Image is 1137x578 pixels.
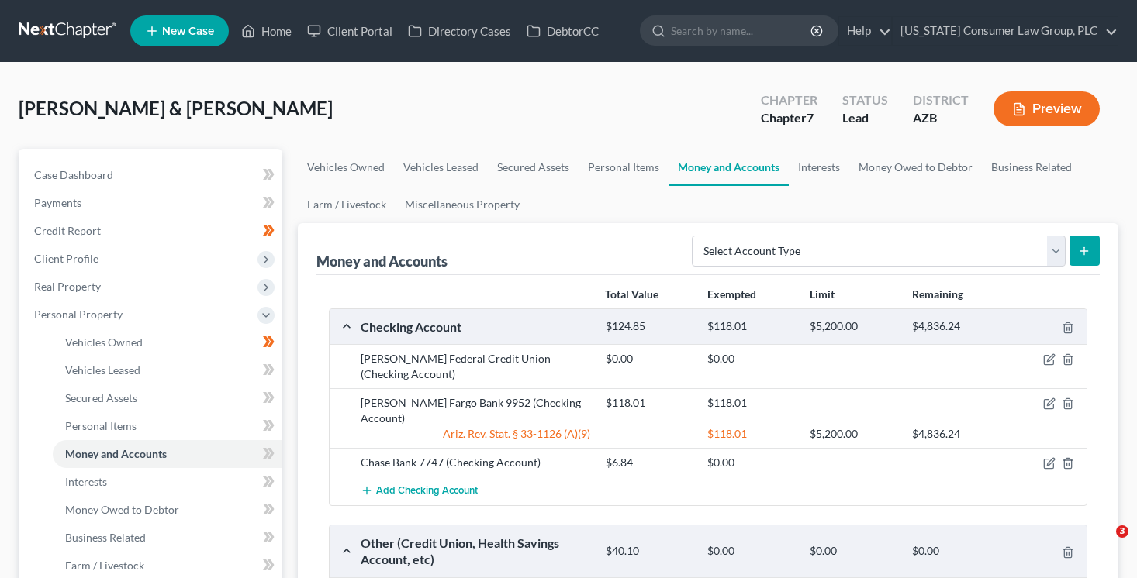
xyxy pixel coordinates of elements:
span: [PERSON_NAME] & [PERSON_NAME] [19,97,333,119]
a: [US_STATE] Consumer Law Group, PLC [893,17,1118,45]
div: Chase Bank 7747 (Checking Account) [353,455,598,470]
div: $4,836.24 [904,426,1007,442]
span: Case Dashboard [34,168,113,181]
div: $0.00 [598,351,700,366]
a: Secured Assets [53,384,282,412]
div: $118.01 [700,319,802,334]
div: Chapter [761,109,817,127]
div: $118.01 [700,395,802,411]
div: $0.00 [802,544,904,559]
div: Status [842,91,888,109]
a: Vehicles Owned [298,149,394,186]
span: Interests [65,475,107,488]
a: DebtorCC [519,17,607,45]
div: $0.00 [700,351,802,366]
span: Money and Accounts [65,447,167,460]
div: $0.00 [700,544,802,559]
span: Vehicles Owned [65,335,143,349]
a: Money Owed to Debtor [849,149,982,186]
a: Vehicles Owned [53,329,282,356]
a: Farm / Livestock [298,186,396,223]
div: Chapter [761,91,817,109]
span: 7 [807,110,814,125]
div: Checking Account [353,318,598,335]
div: Lead [842,109,888,127]
div: District [913,91,969,109]
span: Secured Assets [65,391,137,404]
span: Money Owed to Debtor [65,503,179,516]
a: Business Related [53,524,282,552]
a: Payments [22,189,282,217]
a: Personal Items [53,412,282,440]
span: Personal Items [65,419,137,432]
span: Client Profile [34,252,98,265]
a: Personal Items [579,149,669,186]
a: Directory Cases [400,17,519,45]
div: AZB [913,109,969,127]
div: Other (Credit Union, Health Savings Account, etc) [353,535,598,568]
div: $0.00 [904,544,1007,559]
a: Client Portal [299,17,400,45]
a: Vehicles Leased [394,149,488,186]
div: $118.01 [598,395,700,411]
span: Farm / Livestock [65,559,144,572]
span: Personal Property [34,308,123,321]
button: Add Checking Account [361,477,478,505]
span: Vehicles Leased [65,363,140,377]
a: Credit Report [22,217,282,245]
span: Business Related [65,531,146,544]
div: $0.00 [700,455,802,470]
a: Vehicles Leased [53,356,282,384]
div: $5,200.00 [802,426,904,442]
span: Real Property [34,280,101,293]
span: Payments [34,196,81,209]
a: Secured Assets [488,149,579,186]
iframe: Intercom live chat [1084,525,1121,563]
a: Money Owed to Debtor [53,496,282,524]
span: 3 [1116,525,1128,538]
a: Business Related [982,149,1081,186]
a: Help [839,17,891,45]
div: Money and Accounts [316,252,448,270]
div: [PERSON_NAME] Federal Credit Union (Checking Account) [353,351,598,382]
strong: Limit [810,287,835,301]
a: Money and Accounts [669,149,789,186]
a: Case Dashboard [22,161,282,189]
strong: Total Value [605,287,658,301]
a: Money and Accounts [53,440,282,468]
a: Miscellaneous Property [396,186,529,223]
strong: Exempted [707,287,756,301]
span: New Case [162,26,214,37]
a: Home [233,17,299,45]
div: [PERSON_NAME] Fargo Bank 9952 (Checking Account) [353,395,598,426]
div: $118.01 [700,426,802,442]
div: $40.10 [598,544,700,559]
a: Interests [789,149,849,186]
div: $6.84 [598,455,700,470]
button: Preview [994,91,1100,126]
span: Credit Report [34,224,101,237]
a: Interests [53,468,282,496]
div: $4,836.24 [904,319,1007,334]
input: Search by name... [671,16,813,45]
div: Ariz. Rev. Stat. § 33-1126 (A)(9) [353,426,598,442]
div: $124.85 [598,319,700,334]
span: Add Checking Account [376,485,478,497]
strong: Remaining [912,287,963,301]
div: $5,200.00 [802,319,904,334]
